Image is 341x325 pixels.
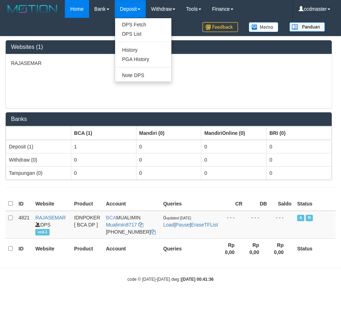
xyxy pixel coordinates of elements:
span: ccd-1 [35,229,50,235]
a: RAJASEMAR [35,215,66,220]
td: 0 [136,140,201,153]
th: Product [71,238,103,259]
th: ID [16,197,32,211]
a: EraseTFList [191,222,218,228]
th: ID [16,238,32,259]
td: 0 [201,140,267,153]
a: DPS Fetch [115,20,171,29]
td: 0 [71,153,136,166]
span: updated [DATE] [166,216,191,220]
span: Running [306,215,313,221]
th: Website [32,197,71,211]
td: - - - [245,211,270,239]
th: Queries [160,197,221,211]
a: History [115,45,171,55]
td: Tampungan (0) [6,166,71,179]
h3: Websites (1) [11,44,326,50]
span: | | [163,215,218,228]
td: - - - [270,211,294,239]
td: - - - [221,211,246,239]
span: BCA [106,215,116,220]
strong: [DATE] 00:41:36 [181,277,213,282]
th: Group: activate to sort column ascending [267,126,332,140]
td: 0 [267,166,332,179]
th: Account [103,238,160,259]
th: Saldo [270,197,294,211]
td: 1 [71,140,136,153]
th: Rp 0,00 [245,238,270,259]
th: Status [294,197,336,211]
td: 0 [71,166,136,179]
td: 0 [201,166,267,179]
td: 0 [136,153,201,166]
img: MOTION_logo.png [5,4,60,14]
td: 0 [267,153,332,166]
td: 4821 [16,211,32,239]
td: 0 [136,166,201,179]
h3: Banks [11,116,326,122]
img: panduan.png [289,22,325,32]
th: DB [245,197,270,211]
td: Withdraw (0) [6,153,71,166]
td: IDNPOKER [ BCA DP ] [71,211,103,239]
a: Note DPS [115,71,171,80]
td: 0 [267,140,332,153]
a: Load [163,222,174,228]
th: Queries [160,238,221,259]
a: Pause [176,222,190,228]
th: Rp 0,00 [270,238,294,259]
td: 0 [201,153,267,166]
span: Active [297,215,304,221]
th: Website [32,238,71,259]
th: Account [103,197,160,211]
td: MUALIMIN [PHONE_NUMBER] [103,211,160,239]
th: Group: activate to sort column ascending [6,126,71,140]
th: Status [294,238,336,259]
td: Deposit (1) [6,140,71,153]
img: Button%20Memo.svg [249,22,279,32]
a: DPS List [115,29,171,39]
a: Copy 2303203052 to clipboard [151,229,156,235]
a: Copy Mualimin8717 to clipboard [138,222,143,228]
a: Mualimin8717 [106,222,137,228]
img: Feedback.jpg [202,22,238,32]
th: CR [221,197,246,211]
th: Group: activate to sort column ascending [201,126,267,140]
a: PGA History [115,55,171,64]
th: Product [71,197,103,211]
small: code © [DATE]-[DATE] dwg | [128,277,214,282]
th: Group: activate to sort column ascending [136,126,201,140]
th: Rp 0,00 [221,238,246,259]
th: Group: activate to sort column ascending [71,126,136,140]
p: RAJASEMAR [11,60,326,67]
td: DPS [32,211,71,239]
span: 0 [163,215,191,220]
